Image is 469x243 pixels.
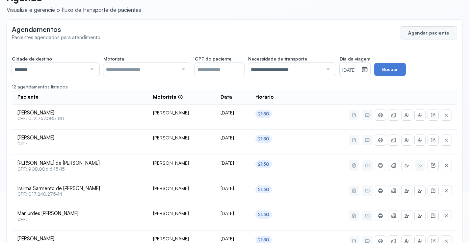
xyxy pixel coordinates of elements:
span: Marilurdes [PERSON_NAME] [17,210,143,217]
div: [DATE] [221,210,245,216]
div: [PERSON_NAME] [153,110,210,116]
div: Motorista [153,94,183,100]
div: [DATE] [221,160,245,166]
span: Motorista [103,56,124,62]
span: Necessidade de transporte [248,56,307,62]
span: [PERSON_NAME] [17,110,143,116]
div: [PERSON_NAME] [153,210,210,216]
span: Data [221,94,232,100]
button: Buscar [374,63,406,76]
div: 21:30 [258,212,270,217]
div: [DATE] [221,236,245,242]
button: Agendar paciente [400,26,457,39]
div: 21:30 [258,187,270,192]
span: CPF: [17,217,143,222]
div: [DATE] [221,110,245,116]
div: 21:30 [258,111,270,117]
span: Pacientes agendados para atendimento [12,34,100,40]
div: 21:30 [258,136,270,142]
div: [PERSON_NAME] [153,185,210,191]
span: Cidade de destino [12,56,52,62]
span: Dia da viagem [340,56,370,62]
div: [PERSON_NAME] [153,135,210,141]
small: [DATE] [342,67,359,74]
span: CPF: [17,141,143,147]
div: [DATE] [221,135,245,141]
div: 21:30 [258,161,270,167]
div: 12 agendamentos listados [12,84,457,90]
span: CPF: 908.006.645-15 [17,166,143,172]
span: CPF do paciente [195,56,231,62]
span: Paciente [17,94,39,100]
span: CPF: 012.767.085-80 [17,116,143,121]
span: CPF: 017.240.275-14 [17,191,143,197]
div: [PERSON_NAME] [153,160,210,166]
span: [PERSON_NAME] [17,236,143,242]
div: [DATE] [221,185,245,191]
div: Visualize e gerencie o fluxo de transporte de pacientes [7,6,141,13]
span: [PERSON_NAME] [17,135,143,141]
div: 21:30 [258,237,270,243]
span: [PERSON_NAME] de [PERSON_NAME] [17,160,143,166]
div: [PERSON_NAME] [153,236,210,242]
span: Horário [255,94,274,100]
span: Irailma Sarmento de [PERSON_NAME] [17,185,143,192]
span: Agendamentos [12,25,61,34]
